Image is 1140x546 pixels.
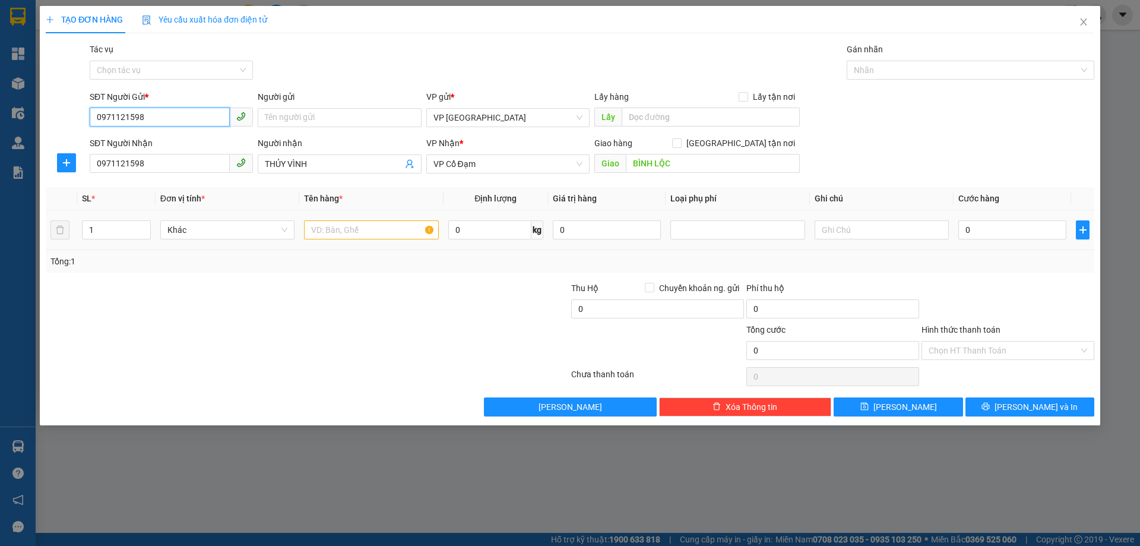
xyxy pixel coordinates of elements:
[553,194,597,203] span: Giá trị hàng
[553,220,661,239] input: 0
[659,397,832,416] button: deleteXóa Thông tin
[965,397,1094,416] button: printer[PERSON_NAME] và In
[167,221,287,239] span: Khác
[847,45,883,54] label: Gán nhãn
[258,90,421,103] div: Người gửi
[90,137,253,150] div: SĐT Người Nhận
[570,368,745,389] div: Chưa thanh toán
[1067,6,1100,39] button: Close
[995,400,1078,414] span: [PERSON_NAME] và In
[433,109,582,127] span: VP Hà Đông
[50,220,69,239] button: delete
[666,187,809,210] th: Loại phụ phí
[484,397,657,416] button: [PERSON_NAME]
[111,44,496,59] li: Hotline: 1900252555
[1076,225,1088,235] span: plus
[834,397,962,416] button: save[PERSON_NAME]
[15,86,177,126] b: GỬI : VP [GEOGRAPHIC_DATA]
[726,400,777,414] span: Xóa Thông tin
[1076,220,1089,239] button: plus
[433,155,582,173] span: VP Cổ Đạm
[82,194,91,203] span: SL
[682,137,800,150] span: [GEOGRAPHIC_DATA] tận nơi
[50,255,440,268] div: Tổng: 1
[594,92,629,102] span: Lấy hàng
[746,325,786,334] span: Tổng cước
[160,194,205,203] span: Đơn vị tính
[57,153,76,172] button: plus
[921,325,1000,334] label: Hình thức thanh toán
[46,15,54,24] span: plus
[746,282,919,299] div: Phí thu hộ
[594,108,622,127] span: Lấy
[236,112,246,121] span: phone
[58,158,75,168] span: plus
[531,220,543,239] span: kg
[571,283,598,293] span: Thu Hộ
[539,400,602,414] span: [PERSON_NAME]
[712,402,721,412] span: delete
[15,15,74,74] img: logo.jpg
[142,15,151,25] img: icon
[981,402,990,412] span: printer
[142,15,267,24] span: Yêu cầu xuất hóa đơn điện tử
[594,154,626,173] span: Giao
[626,154,800,173] input: Dọc đường
[860,402,869,412] span: save
[426,138,460,148] span: VP Nhận
[46,15,123,24] span: TẠO ĐƠN HÀNG
[258,137,421,150] div: Người nhận
[810,187,954,210] th: Ghi chú
[622,108,800,127] input: Dọc đường
[594,138,632,148] span: Giao hàng
[405,159,414,169] span: user-add
[90,45,113,54] label: Tác vụ
[426,90,590,103] div: VP gửi
[958,194,999,203] span: Cước hàng
[90,90,253,103] div: SĐT Người Gửi
[748,90,800,103] span: Lấy tận nơi
[304,194,343,203] span: Tên hàng
[815,220,949,239] input: Ghi Chú
[1079,17,1088,27] span: close
[474,194,517,203] span: Định lượng
[304,220,438,239] input: VD: Bàn, Ghế
[873,400,937,414] span: [PERSON_NAME]
[111,29,496,44] li: Cổ Đạm, xã [GEOGRAPHIC_DATA], [GEOGRAPHIC_DATA]
[654,282,744,295] span: Chuyển khoản ng. gửi
[236,158,246,168] span: phone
